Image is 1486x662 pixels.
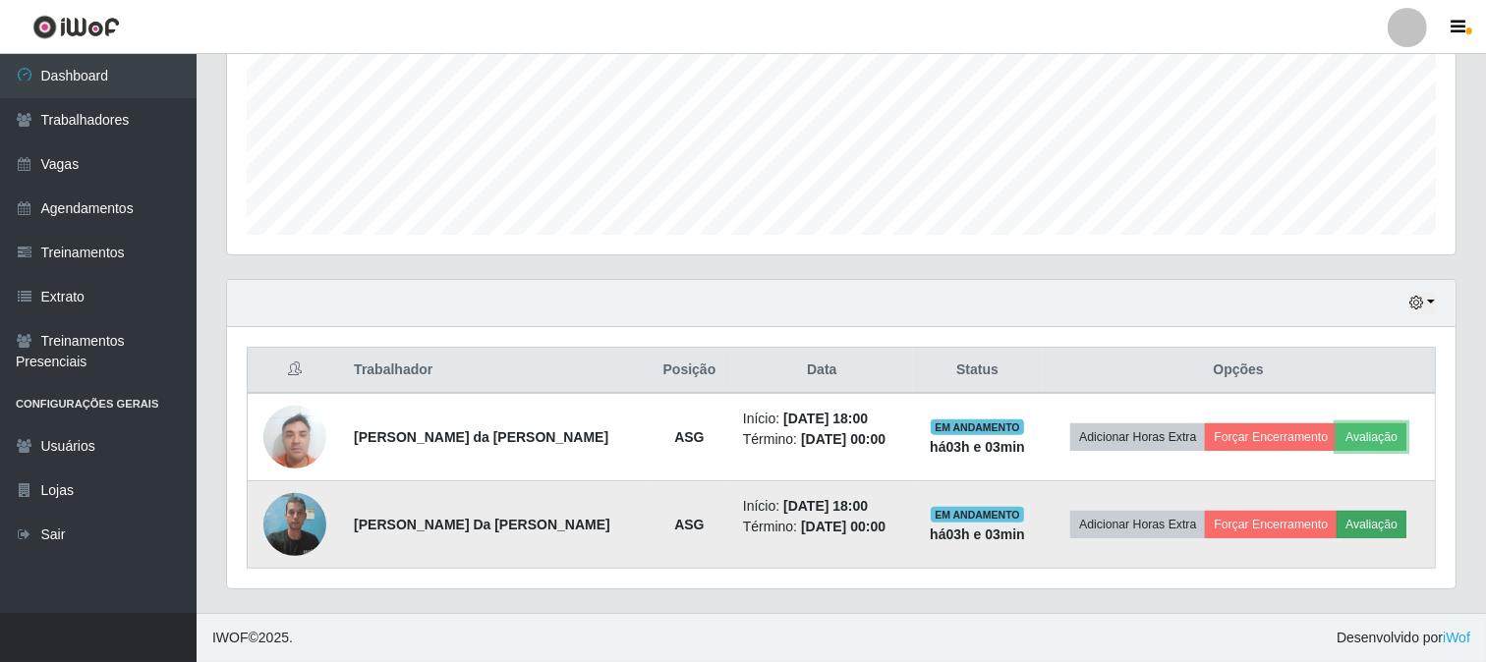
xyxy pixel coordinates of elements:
[342,348,648,394] th: Trabalhador
[1443,630,1470,645] a: iWof
[1070,423,1205,451] button: Adicionar Horas Extra
[354,517,610,532] strong: [PERSON_NAME] Da [PERSON_NAME]
[783,498,868,514] time: [DATE] 18:00
[931,419,1024,435] span: EM ANDAMENTO
[674,517,704,532] strong: ASG
[212,628,293,648] span: © 2025 .
[674,429,704,445] strong: ASG
[931,507,1024,523] span: EM ANDAMENTO
[1070,511,1205,538] button: Adicionar Horas Extra
[930,439,1025,455] strong: há 03 h e 03 min
[1205,511,1337,538] button: Forçar Encerramento
[731,348,913,394] th: Data
[913,348,1043,394] th: Status
[743,429,901,450] li: Término:
[801,519,886,534] time: [DATE] 00:00
[354,429,608,445] strong: [PERSON_NAME] da [PERSON_NAME]
[743,496,901,517] li: Início:
[1337,511,1406,538] button: Avaliação
[648,348,731,394] th: Posição
[743,409,901,429] li: Início:
[743,517,901,537] li: Término:
[263,482,326,566] img: 1754604170144.jpeg
[930,526,1025,542] strong: há 03 h e 03 min
[263,395,326,478] img: 1678478757284.jpeg
[1337,423,1406,451] button: Avaliação
[1337,628,1470,648] span: Desenvolvido por
[801,431,886,447] time: [DATE] 00:00
[1205,423,1337,451] button: Forçar Encerramento
[1042,348,1435,394] th: Opções
[212,630,249,645] span: IWOF
[783,411,868,426] time: [DATE] 18:00
[32,15,120,39] img: CoreUI Logo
